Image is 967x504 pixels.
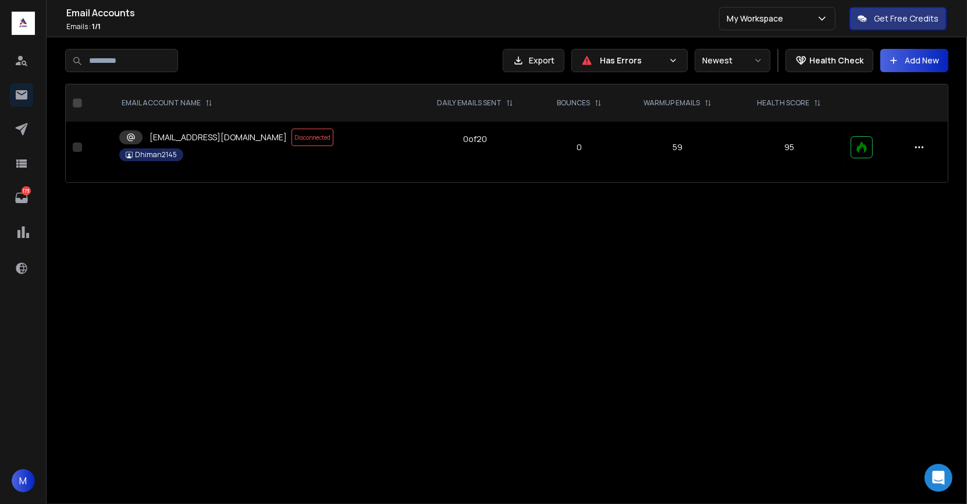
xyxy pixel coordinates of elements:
[122,98,212,108] div: EMAIL ACCOUNT NAME
[437,98,502,108] p: DAILY EMAILS SENT
[757,98,809,108] p: HEALTH SCORE
[735,122,844,173] td: 95
[66,6,719,20] h1: Email Accounts
[621,122,735,173] td: 59
[695,49,770,72] button: Newest
[544,141,613,153] p: 0
[600,55,664,66] p: Has Errors
[557,98,590,108] p: BOUNCES
[809,55,863,66] p: Health Check
[880,49,948,72] button: Add New
[150,132,287,143] p: [EMAIL_ADDRESS][DOMAIN_NAME]
[135,150,177,159] p: Dhiman2145
[12,12,35,35] img: logo
[12,469,35,492] button: M
[874,13,938,24] p: Get Free Credits
[66,22,719,31] p: Emails :
[644,98,700,108] p: WARMUP EMAILS
[10,186,33,210] a: 173
[785,49,873,72] button: Health Check
[503,49,564,72] button: Export
[463,133,487,145] div: 0 of 20
[22,186,31,196] p: 173
[92,22,101,31] span: 1 / 1
[727,13,788,24] p: My Workspace
[925,464,952,492] div: Open Intercom Messenger
[291,129,333,146] span: Disconnected
[849,7,947,30] button: Get Free Credits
